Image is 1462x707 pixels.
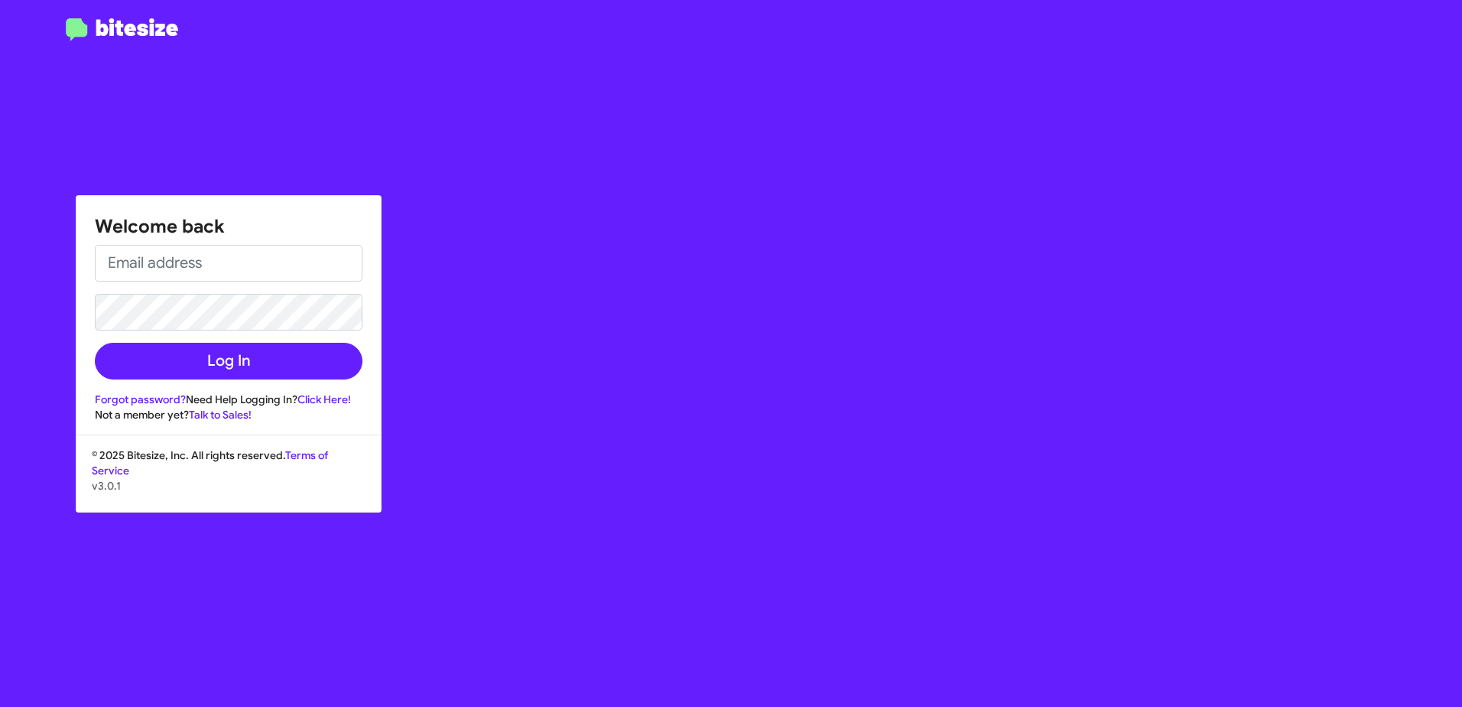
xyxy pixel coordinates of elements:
div: Not a member yet? [95,407,362,422]
a: Terms of Service [92,448,328,477]
input: Email address [95,245,362,282]
p: v3.0.1 [92,478,365,494]
div: Need Help Logging In? [95,392,362,407]
a: Forgot password? [95,393,186,406]
h1: Welcome back [95,214,362,239]
a: Click Here! [297,393,351,406]
div: © 2025 Bitesize, Inc. All rights reserved. [76,448,381,512]
button: Log In [95,343,362,380]
a: Talk to Sales! [189,408,252,422]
